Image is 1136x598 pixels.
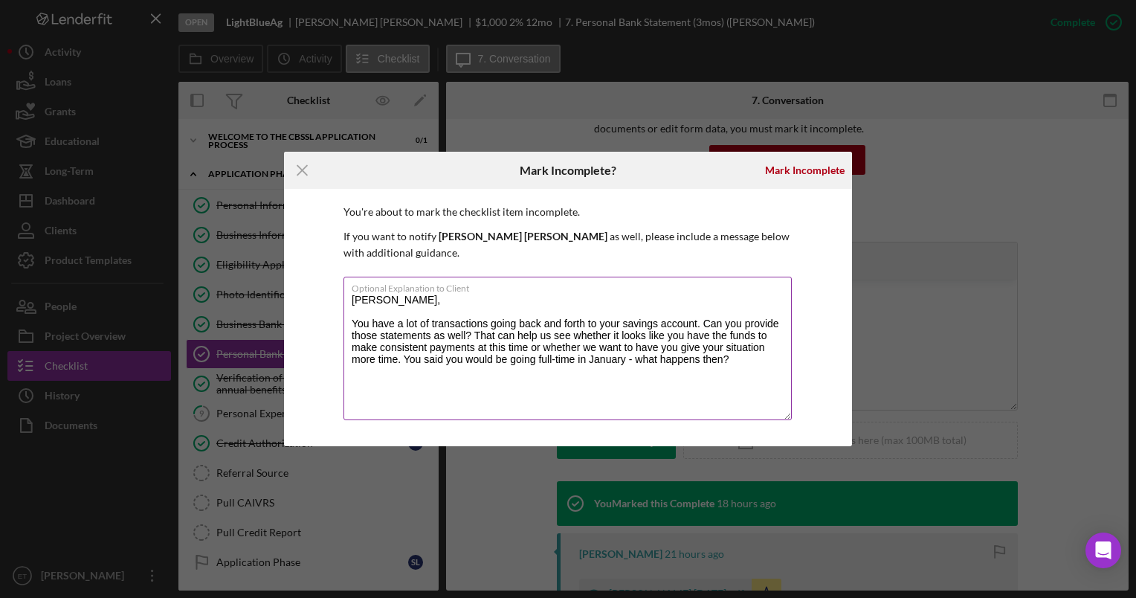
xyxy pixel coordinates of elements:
[765,155,845,185] div: Mark Incomplete
[520,164,616,177] h6: Mark Incomplete?
[1085,533,1121,568] div: Open Intercom Messenger
[352,277,792,294] label: Optional Explanation to Client
[343,277,792,420] textarea: [PERSON_NAME], You have a lot of transactions going back and forth to your savings account. Can y...
[343,204,793,220] p: You're about to mark the checklist item incomplete.
[343,228,793,262] p: If you want to notify as well, please include a message below with additional guidance.
[439,230,607,242] b: [PERSON_NAME] [PERSON_NAME]
[758,155,852,185] button: Mark Incomplete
